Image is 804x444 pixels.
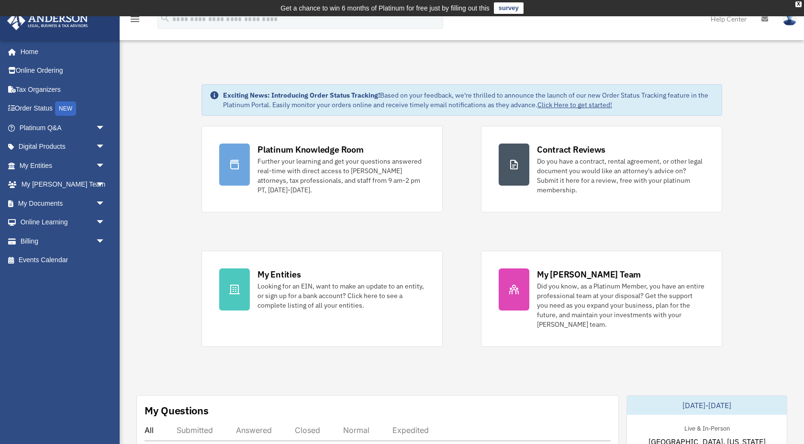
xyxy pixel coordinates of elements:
span: arrow_drop_down [96,213,115,233]
a: My [PERSON_NAME] Teamarrow_drop_down [7,175,120,194]
a: Tax Organizers [7,80,120,99]
div: Submitted [177,425,213,435]
span: arrow_drop_down [96,232,115,251]
div: NEW [55,101,76,116]
div: Based on your feedback, we're thrilled to announce the launch of our new Order Status Tracking fe... [223,90,714,110]
div: [DATE]-[DATE] [627,396,787,415]
span: arrow_drop_down [96,194,115,213]
div: Live & In-Person [677,422,737,433]
div: close [795,1,802,7]
div: My [PERSON_NAME] Team [537,268,641,280]
a: survey [494,2,524,14]
a: Online Learningarrow_drop_down [7,213,120,232]
div: Platinum Knowledge Room [257,144,364,155]
a: My Documentsarrow_drop_down [7,194,120,213]
div: Closed [295,425,320,435]
a: Home [7,42,115,61]
div: Did you know, as a Platinum Member, you have an entire professional team at your disposal? Get th... [537,281,704,329]
span: arrow_drop_down [96,137,115,157]
div: Expedited [392,425,429,435]
a: Billingarrow_drop_down [7,232,120,251]
i: search [160,13,170,23]
div: Looking for an EIN, want to make an update to an entity, or sign up for a bank account? Click her... [257,281,425,310]
strong: Exciting News: Introducing Order Status Tracking! [223,91,380,100]
a: My [PERSON_NAME] Team Did you know, as a Platinum Member, you have an entire professional team at... [481,251,722,347]
div: Get a chance to win 6 months of Platinum for free just by filling out this [280,2,490,14]
div: Do you have a contract, rental agreement, or other legal document you would like an attorney's ad... [537,156,704,195]
a: Events Calendar [7,251,120,270]
a: Click Here to get started! [537,100,612,109]
a: My Entitiesarrow_drop_down [7,156,120,175]
a: Order StatusNEW [7,99,120,119]
span: arrow_drop_down [96,175,115,195]
span: arrow_drop_down [96,118,115,138]
img: Anderson Advisors Platinum Portal [4,11,91,30]
div: All [145,425,154,435]
div: Contract Reviews [537,144,605,155]
a: Digital Productsarrow_drop_down [7,137,120,156]
img: User Pic [782,12,797,26]
span: arrow_drop_down [96,156,115,176]
a: Platinum Q&Aarrow_drop_down [7,118,120,137]
a: Contract Reviews Do you have a contract, rental agreement, or other legal document you would like... [481,126,722,212]
div: Normal [343,425,369,435]
div: My Entities [257,268,301,280]
a: Platinum Knowledge Room Further your learning and get your questions answered real-time with dire... [201,126,443,212]
div: Further your learning and get your questions answered real-time with direct access to [PERSON_NAM... [257,156,425,195]
a: menu [129,17,141,25]
a: Online Ordering [7,61,120,80]
i: menu [129,13,141,25]
a: My Entities Looking for an EIN, want to make an update to an entity, or sign up for a bank accoun... [201,251,443,347]
div: My Questions [145,403,209,418]
div: Answered [236,425,272,435]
